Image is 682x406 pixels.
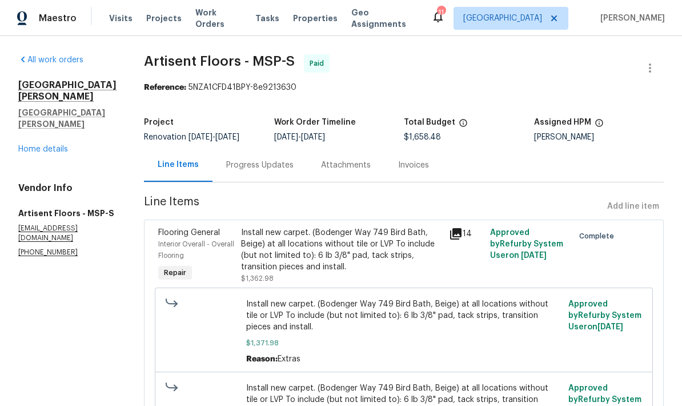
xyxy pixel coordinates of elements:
[241,275,274,282] span: $1,362.98
[144,82,664,93] div: 5NZA1CFD41BPY-8e9213630
[146,13,182,24] span: Projects
[274,133,298,141] span: [DATE]
[109,13,133,24] span: Visits
[449,227,484,241] div: 14
[293,13,338,24] span: Properties
[144,133,239,141] span: Renovation
[158,241,234,259] span: Interior Overall - Overall Flooring
[490,229,563,260] span: Approved by Refurby System User on
[215,133,239,141] span: [DATE]
[39,13,77,24] span: Maestro
[534,118,591,126] h5: Assigned HPM
[246,337,561,349] span: $1,371.98
[437,7,445,18] div: 11
[144,196,603,217] span: Line Items
[274,133,325,141] span: -
[255,14,279,22] span: Tasks
[158,159,199,170] div: Line Items
[144,83,186,91] b: Reference:
[463,13,542,24] span: [GEOGRAPHIC_DATA]
[246,298,561,333] span: Install new carpet. (Bodenger Way 749 Bird Bath, Beige) at all locations without tile or LVP To i...
[597,323,623,331] span: [DATE]
[195,7,242,30] span: Work Orders
[278,355,300,363] span: Extras
[404,118,455,126] h5: Total Budget
[568,300,641,331] span: Approved by Refurby System User on
[18,182,117,194] h4: Vendor Info
[144,118,174,126] h5: Project
[534,133,664,141] div: [PERSON_NAME]
[404,133,441,141] span: $1,658.48
[18,56,83,64] a: All work orders
[159,267,191,278] span: Repair
[18,145,68,153] a: Home details
[188,133,239,141] span: -
[321,160,371,171] div: Attachments
[595,118,604,133] span: The hpm assigned to this work order.
[521,252,547,260] span: [DATE]
[310,58,328,69] span: Paid
[158,229,220,237] span: Flooring General
[301,133,325,141] span: [DATE]
[188,133,212,141] span: [DATE]
[18,208,117,219] h5: Artisent Floors - MSP-S
[226,160,294,171] div: Progress Updates
[579,230,619,242] span: Complete
[144,54,295,68] span: Artisent Floors - MSP-S
[398,160,429,171] div: Invoices
[274,118,356,126] h5: Work Order Timeline
[459,118,468,133] span: The total cost of line items that have been proposed by Opendoor. This sum includes line items th...
[596,13,665,24] span: [PERSON_NAME]
[241,227,442,273] div: Install new carpet. (Bodenger Way 749 Bird Bath, Beige) at all locations without tile or LVP To i...
[351,7,418,30] span: Geo Assignments
[246,355,278,363] span: Reason:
